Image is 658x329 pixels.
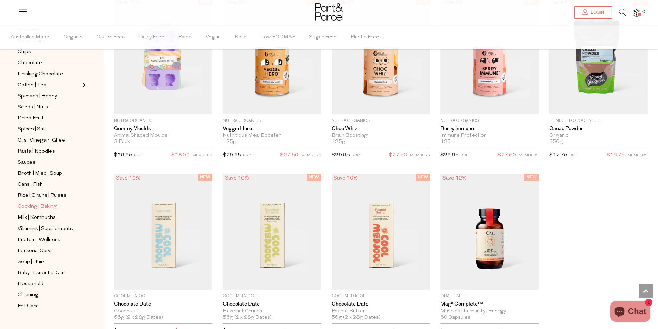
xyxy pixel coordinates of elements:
a: Cleaning [18,291,80,299]
span: Spices | Salt [18,125,46,134]
div: Save 10% [114,174,142,183]
small: MEMBERS [410,154,430,157]
small: MEMBERS [301,154,321,157]
img: Chocolate Date [332,174,430,290]
span: Broth | Miso | Soup [18,170,62,178]
span: 125 [440,139,451,145]
div: Coconut [114,308,212,315]
a: Veggie Hero [223,126,321,132]
span: Cooking | Baking [18,203,57,211]
a: Cans | Fish [18,180,80,189]
a: Protein | Wellness [18,235,80,244]
span: Vitamins | Supplements [18,225,73,233]
img: Part&Parcel [315,3,343,21]
div: Organic [549,133,648,139]
small: RRP [352,154,360,157]
span: Protein | Wellness [18,236,60,244]
a: Chocolate Date [332,301,430,307]
a: Spices | Salt [18,125,80,134]
a: Pasta | Noodles [18,147,80,156]
img: Chocolate Date [223,174,321,290]
small: RRP [569,154,577,157]
span: Paleo [178,25,192,49]
span: $16.75 [607,151,625,160]
a: Chocolate Date [114,301,212,307]
span: NEW [416,174,430,181]
small: MEMBERS [519,154,539,157]
a: Pet Care [18,302,80,310]
a: Berry Immune [440,126,539,132]
span: NEW [198,174,212,181]
span: Pet Care [18,302,39,310]
p: Nutra Organics [332,118,430,124]
p: Cool Medjool [114,293,212,299]
a: Mag³ Complete™ [440,301,539,307]
span: Oils | Vinegar | Ghee [18,136,65,145]
p: Nutra Organics [114,118,212,124]
a: Chips [18,48,80,56]
a: Soap | Hair [18,258,80,266]
span: Dairy Free [139,25,164,49]
a: Gummy Moulds [114,126,212,132]
span: Vegan [206,25,221,49]
div: Animal Shaped Moulds [114,133,212,139]
a: Coffee | Tea [18,81,80,89]
a: Baby | Essential Oils [18,269,80,277]
a: Milk | Kombucha [18,213,80,222]
a: Seeds | Nuts [18,103,80,112]
img: Mag³ Complete™ [440,174,539,290]
span: Rice | Grains | Pulses [18,192,66,200]
a: Drinking Chocolate [18,70,80,78]
span: $27.50 [280,151,298,160]
a: Oils | Vinegar | Ghee [18,136,80,145]
div: Save 12% [440,174,469,183]
a: Vitamins | Supplements [18,224,80,233]
span: Chips [18,48,31,56]
span: $29.95 [223,153,241,158]
div: Muscles | Immunity | Energy [440,308,539,315]
a: Login [574,6,612,19]
span: NEW [307,174,321,181]
span: 56g (2 x 28g Dates) [223,315,272,321]
div: Save 10% [332,174,360,183]
p: Nutra Organics [223,118,321,124]
span: Login [589,10,604,16]
a: Rice | Grains | Pulses [18,191,80,200]
a: Sauces [18,158,80,167]
span: Spreads | Honey [18,92,57,100]
span: Chocolate [18,59,42,67]
div: Peanut Butter [332,308,430,315]
span: Cans | Fish [18,181,43,189]
span: 0 [641,9,647,15]
small: MEMBERS [628,154,648,157]
span: Plastic Free [351,25,379,49]
span: 56g (2 x 28g Dates) [114,315,163,321]
span: 350g [549,139,563,145]
span: $29.95 [440,153,459,158]
span: Seeds | Nuts [18,103,48,112]
span: Personal Care [18,247,52,255]
span: 125g [223,139,237,145]
span: NEW [524,174,539,181]
span: Drinking Chocolate [18,70,63,78]
a: Chocolate [18,59,80,67]
span: $27.50 [389,151,407,160]
span: 60 Capsules [440,315,470,321]
span: Keto [235,25,247,49]
a: Choc Whiz [332,126,430,132]
span: Milk | Kombucha [18,214,56,222]
a: Personal Care [18,246,80,255]
div: Hazelnut Crunch [223,308,321,315]
span: Baby | Essential Oils [18,269,65,277]
small: RRP [460,154,468,157]
span: Sugar Free [309,25,337,49]
span: 3 Pack [114,139,130,145]
span: 125g [332,139,345,145]
img: Chocolate Date [114,174,212,290]
a: 0 [633,9,640,17]
inbox-online-store-chat: Shopify online store chat [608,301,652,323]
p: Cool Medjool [332,293,430,299]
a: Cooking | Baking [18,202,80,211]
div: Brain Boosting [332,133,430,139]
span: Soap | Hair [18,258,44,266]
